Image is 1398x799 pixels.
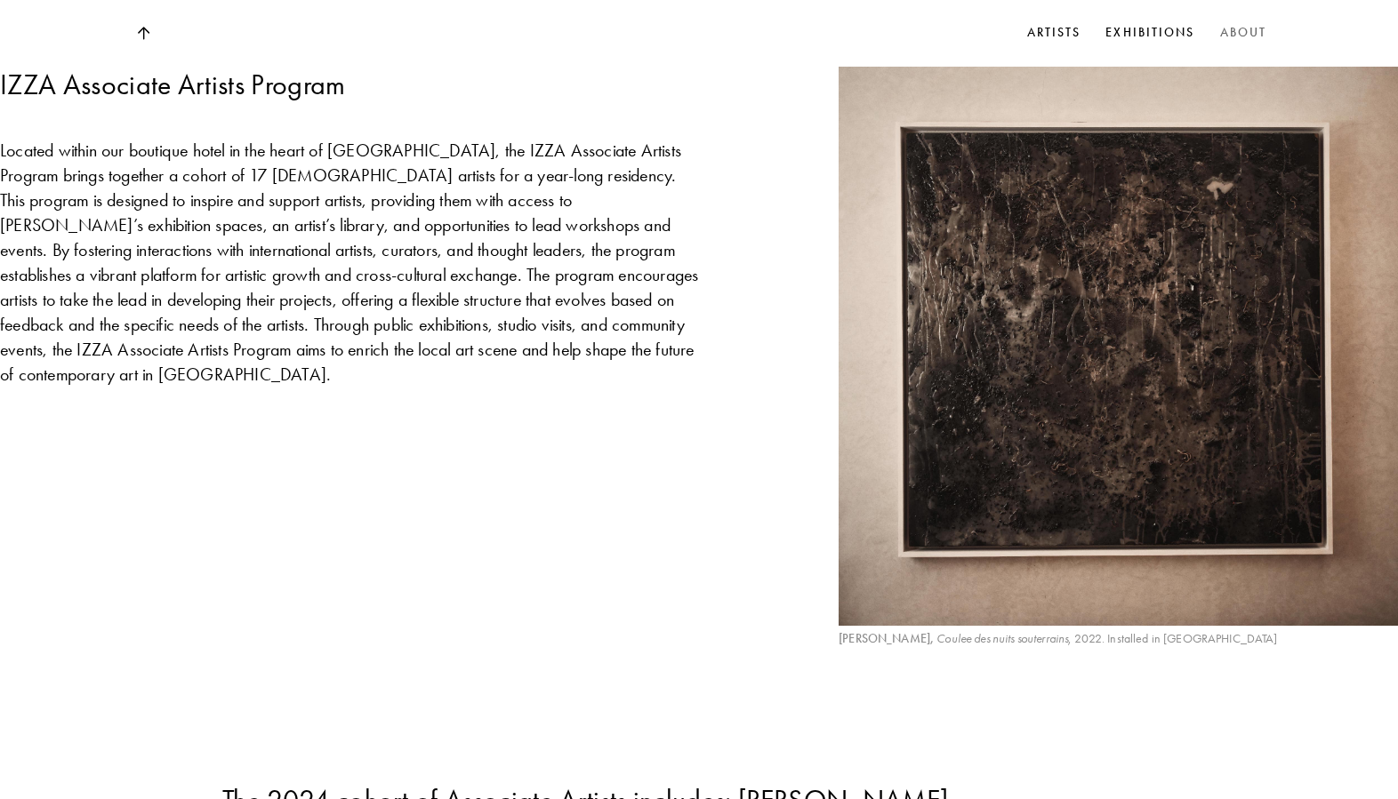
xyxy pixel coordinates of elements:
[1102,20,1198,46] a: Exhibitions
[1217,20,1271,46] a: About
[936,631,1068,646] i: Coulee des nuits souterrains
[839,67,1398,626] img: Mouchine Rahaoui, Coulee des nuits souterrains, 2022. Installed in Marrakech
[1024,20,1085,46] a: Artists
[839,629,1398,649] p: , 2022. Installed in [GEOGRAPHIC_DATA]
[839,631,934,646] b: [PERSON_NAME],
[137,27,149,40] img: Top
